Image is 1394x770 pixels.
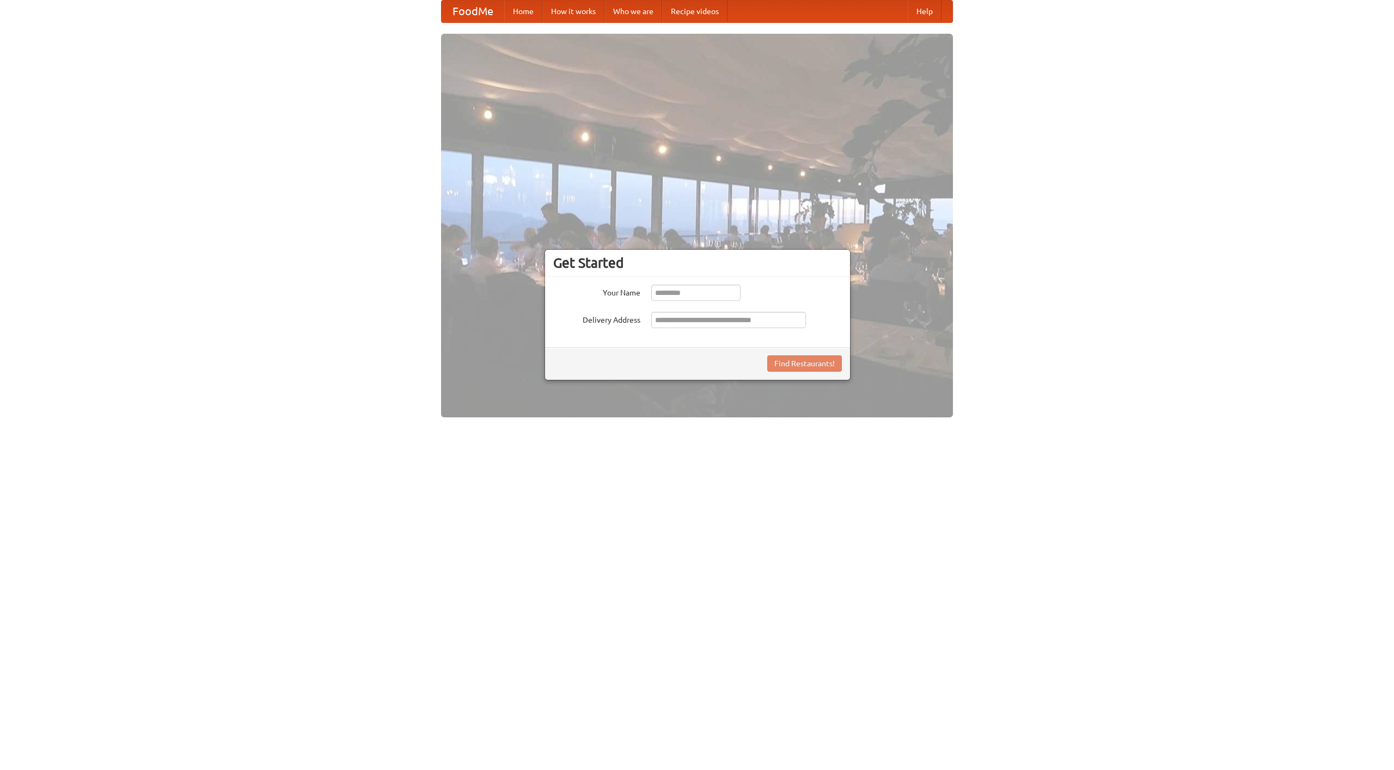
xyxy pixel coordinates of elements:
label: Delivery Address [553,312,640,325]
a: How it works [542,1,604,22]
a: Who we are [604,1,662,22]
a: Home [504,1,542,22]
a: Recipe videos [662,1,727,22]
button: Find Restaurants! [767,355,842,372]
label: Your Name [553,285,640,298]
a: FoodMe [442,1,504,22]
a: Help [908,1,941,22]
h3: Get Started [553,255,842,271]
